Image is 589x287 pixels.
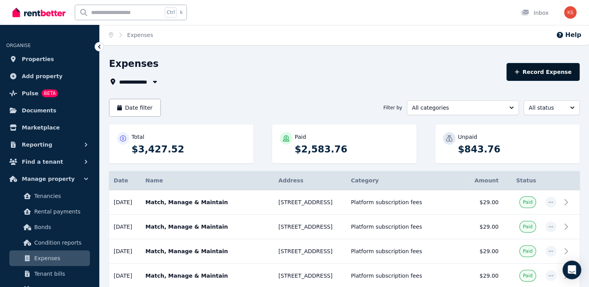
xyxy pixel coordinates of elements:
span: Tenancies [34,191,87,201]
p: Match, Manage & Maintain [146,247,269,255]
span: Condition reports [34,238,87,247]
a: Properties [6,51,93,67]
td: [DATE] [109,239,141,264]
button: Record Expense [506,63,580,81]
a: Condition reports [9,235,90,250]
a: Marketplace [6,120,93,135]
td: Platform subscription fees [346,215,465,239]
p: Total [132,133,144,141]
p: $3,427.52 [132,143,246,156]
nav: Breadcrumb [100,25,162,45]
td: [STREET_ADDRESS] [274,190,346,215]
button: Date filter [109,99,161,117]
span: Properties [22,54,54,64]
span: Reporting [22,140,52,149]
span: Paid [523,273,533,279]
div: Open Intercom Messenger [563,261,581,279]
span: Marketplace [22,123,60,132]
button: All categories [407,100,519,115]
span: Rental payments [34,207,87,216]
p: Paid [295,133,306,141]
a: Bonds [9,219,90,235]
td: [STREET_ADDRESS] [274,239,346,264]
span: Documents [22,106,56,115]
td: [DATE] [109,190,141,215]
th: Date [109,171,141,190]
a: PulseBETA [6,86,93,101]
a: Documents [6,103,93,118]
span: Tenant bills [34,269,87,278]
span: ORGANISE [6,43,31,48]
span: Filter by [383,105,402,111]
th: Name [141,171,274,190]
th: Amount [465,171,503,190]
p: Match, Manage & Maintain [146,223,269,231]
a: Add property [6,68,93,84]
p: Match, Manage & Maintain [146,198,269,206]
p: $843.76 [458,143,572,156]
span: Pulse [22,89,39,98]
span: Expenses [34,254,87,263]
img: Kaveeta singh [564,6,577,19]
a: Tenancies [9,188,90,204]
span: All categories [412,104,503,112]
th: Category [346,171,465,190]
th: Address [274,171,346,190]
p: Match, Manage & Maintain [146,272,269,280]
button: Manage property [6,171,93,187]
td: $29.00 [465,215,503,239]
td: Platform subscription fees [346,190,465,215]
p: Unpaid [458,133,477,141]
span: Paid [523,224,533,230]
th: Status [503,171,541,190]
h1: Expenses [109,58,158,70]
div: Inbox [521,9,549,17]
a: Expenses [9,250,90,266]
span: k [180,9,183,16]
span: All status [529,104,564,112]
button: Help [556,30,581,40]
span: BETA [42,89,58,97]
button: Reporting [6,137,93,152]
a: Tenant bills [9,266,90,282]
span: Paid [523,199,533,205]
td: [DATE] [109,215,141,239]
span: Find a tenant [22,157,63,166]
span: Ctrl [165,7,177,17]
span: Add property [22,72,63,81]
td: [STREET_ADDRESS] [274,215,346,239]
img: RentBetter [12,7,65,18]
a: Rental payments [9,204,90,219]
td: $29.00 [465,190,503,215]
span: Bonds [34,222,87,232]
p: $2,583.76 [295,143,409,156]
td: Platform subscription fees [346,239,465,264]
span: Manage property [22,174,75,184]
button: Find a tenant [6,154,93,170]
td: $29.00 [465,239,503,264]
button: All status [524,100,580,115]
span: Paid [523,248,533,254]
a: Expenses [127,32,153,38]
